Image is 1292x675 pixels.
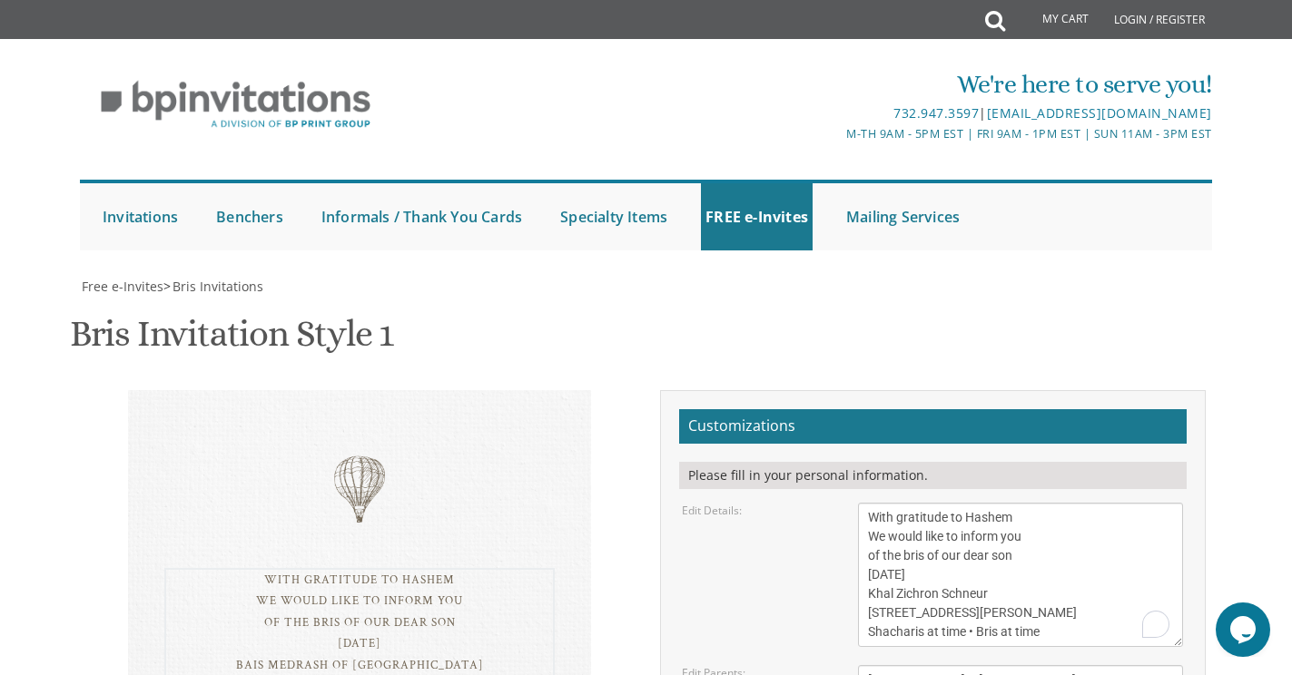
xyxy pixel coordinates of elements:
a: My Cart [1003,2,1101,38]
a: FREE e-Invites [701,183,813,250]
h2: Customizations [679,409,1187,444]
span: Bris Invitations [173,278,263,295]
a: Specialty Items [556,183,672,250]
a: Bris Invitations [171,278,263,295]
div: We're here to serve you! [459,66,1212,103]
a: Benchers [212,183,288,250]
a: Mailing Services [842,183,964,250]
label: Edit Details: [682,503,742,518]
a: Invitations [98,183,182,250]
h1: Bris Invitation Style 1 [70,314,393,367]
span: Free e-Invites [82,278,163,295]
textarea: To enrich screen reader interactions, please activate Accessibility in Grammarly extension settings [858,503,1183,647]
div: M-Th 9am - 5pm EST | Fri 9am - 1pm EST | Sun 11am - 3pm EST [459,124,1212,143]
a: 732.947.3597 [893,104,979,122]
a: Free e-Invites [80,278,163,295]
a: Informals / Thank You Cards [317,183,527,250]
iframe: chat widget [1216,602,1274,657]
div: Please fill in your personal information. [679,462,1187,489]
a: [EMAIL_ADDRESS][DOMAIN_NAME] [987,104,1212,122]
span: > [163,278,263,295]
img: BP Invitation Loft [80,67,391,142]
div: | [459,103,1212,124]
